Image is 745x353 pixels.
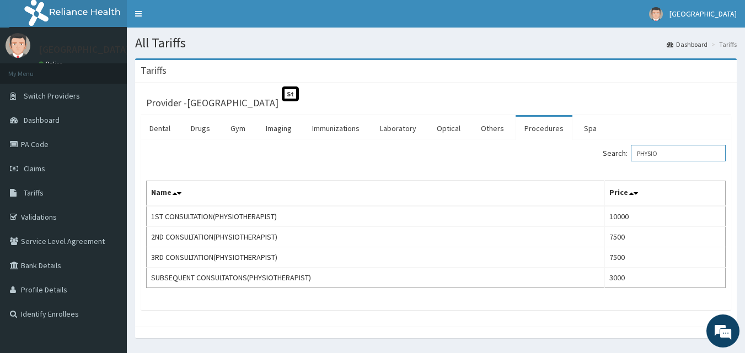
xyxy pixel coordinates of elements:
[6,236,210,274] textarea: Type your message and hit 'Enter'
[24,188,44,198] span: Tariffs
[39,45,130,55] p: [GEOGRAPHIC_DATA]
[6,33,30,58] img: User Image
[147,227,605,247] td: 2ND CONSULTATION(PHYSIOTHERAPIST)
[669,9,737,19] span: [GEOGRAPHIC_DATA]
[303,117,368,140] a: Immunizations
[24,91,80,101] span: Switch Providers
[603,145,726,161] label: Search:
[182,117,219,140] a: Drugs
[257,117,301,140] a: Imaging
[141,117,179,140] a: Dental
[575,117,605,140] a: Spa
[20,55,45,83] img: d_794563401_company_1708531726252_794563401
[428,117,469,140] a: Optical
[147,268,605,288] td: SUBSEQUENT CONSULTATONS(PHYSIOTHERAPIST)
[604,247,725,268] td: 7500
[604,181,725,207] th: Price
[604,206,725,227] td: 10000
[631,145,726,161] input: Search:
[146,98,278,108] h3: Provider - [GEOGRAPHIC_DATA]
[516,117,572,140] a: Procedures
[181,6,207,32] div: Minimize live chat window
[604,268,725,288] td: 3000
[649,7,663,21] img: User Image
[135,36,737,50] h1: All Tariffs
[64,106,152,218] span: We're online!
[222,117,254,140] a: Gym
[141,66,167,75] h3: Tariffs
[147,247,605,268] td: 3RD CONSULTATION(PHYSIOTHERAPIST)
[39,60,65,68] a: Online
[709,40,737,49] li: Tariffs
[667,40,708,49] a: Dashboard
[24,164,45,173] span: Claims
[24,115,60,125] span: Dashboard
[147,206,605,227] td: 1ST CONSULTATION(PHYSIOTHERAPIST)
[57,62,185,76] div: Chat with us now
[147,181,605,207] th: Name
[472,117,513,140] a: Others
[371,117,425,140] a: Laboratory
[604,227,725,247] td: 7500
[282,86,299,101] span: St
